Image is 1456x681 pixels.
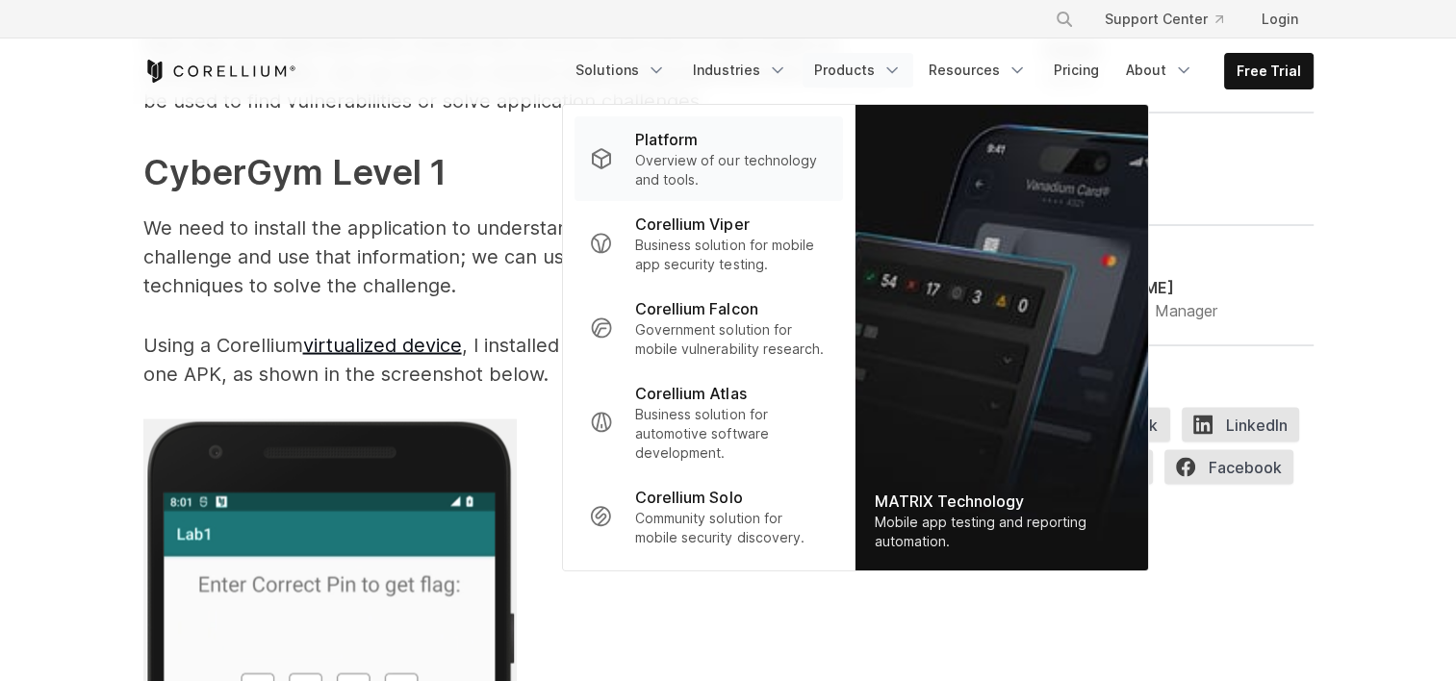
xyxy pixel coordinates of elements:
span: LinkedIn [1182,407,1299,441]
a: Solutions [564,53,677,88]
div: Navigation Menu [564,53,1314,89]
a: Products [803,53,913,88]
a: Corellium Atlas Business solution for automotive software development. [574,370,842,474]
a: Pricing [1042,53,1111,88]
a: About [1114,53,1205,88]
a: virtualized device [303,334,462,357]
p: Community solution for mobile security discovery. [635,509,827,547]
p: Overview of our technology and tools. [635,151,827,189]
div: Mobile app testing and reporting automation. [874,513,1128,551]
button: Search [1047,2,1082,37]
p: Corellium Solo [635,486,742,509]
a: Support Center [1089,2,1239,37]
div: Share [1044,368,1314,388]
div: Author [1044,248,1314,267]
div: Navigation Menu [1032,2,1314,37]
a: Login [1246,2,1314,37]
strong: CyberGym Level 1 [143,151,447,193]
a: Corellium Viper Business solution for mobile app security testing. [574,201,842,286]
p: Corellium Falcon [635,297,757,320]
p: Corellium Viper [635,213,749,236]
p: Business solution for automotive software development. [635,405,827,463]
a: Resources [917,53,1038,88]
a: Corellium Solo Community solution for mobile security discovery. [574,474,842,559]
button: Copy link [1044,407,1170,441]
img: Matrix_WebNav_1x [855,105,1147,570]
a: Corellium Falcon Government solution for mobile vulnerability research. [574,286,842,370]
p: Government solution for mobile vulnerability research. [635,320,827,359]
div: Tags [1044,136,1314,155]
a: Platform Overview of our technology and tools. [574,116,842,201]
div: MATRIX Technology [874,490,1128,513]
p: Corellium Atlas [635,382,746,405]
div: Senior Product Manager [1044,298,1217,321]
p: Using a Corellium , I installed and launched the CyberGym level one APK, as shown in the screensh... [143,331,913,389]
a: MATRIX Technology Mobile app testing and reporting automation. [855,105,1147,570]
a: Facebook [1164,449,1305,492]
a: Free Trial [1225,54,1313,88]
p: Platform [635,128,698,151]
span: Facebook [1164,449,1293,484]
a: Industries [681,53,799,88]
a: Corellium Home [143,60,296,83]
p: Business solution for mobile app security testing. [635,236,827,274]
p: We need to install the application to understand what is required to complete the challenge and u... [143,214,913,300]
a: LinkedIn [1182,407,1311,449]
